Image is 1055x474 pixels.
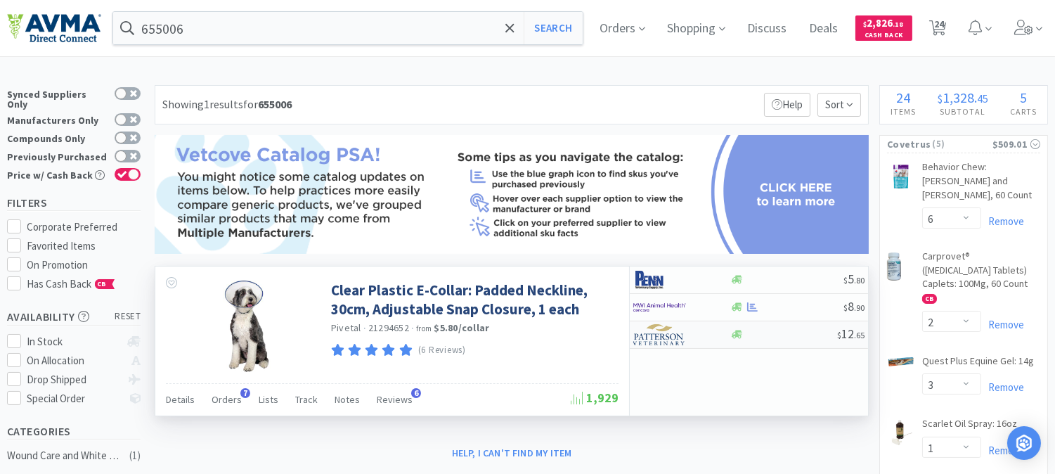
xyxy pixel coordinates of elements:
span: Lists [259,393,278,406]
input: Search by item, sku, manufacturer, ingredient, size... [113,12,583,44]
h4: Items [880,105,927,118]
img: 3b9b20b6d6714189bbd94692ba2d9396_693378.png [887,252,901,281]
span: 8 [843,298,865,314]
span: reset [115,309,141,324]
span: $ [864,20,867,29]
div: Showing 1 results [162,96,292,114]
h5: Categories [7,423,141,440]
span: · [363,322,366,335]
a: Deals [804,23,844,35]
span: . 90 [854,302,865,313]
div: Compounds Only [7,132,108,143]
span: Covetrus [887,136,931,152]
span: CB [96,280,110,288]
span: Notes [335,393,360,406]
span: Track [295,393,318,406]
span: Has Cash Back [27,277,115,290]
div: Wound Care and White Goods [7,447,121,464]
a: Behavior Chew: [PERSON_NAME] and [PERSON_NAME], 60 Count [922,160,1040,207]
a: Scarlet Oil Spray: 16oz [922,417,1017,437]
div: On Promotion [27,257,141,274]
div: Drop Shipped [27,371,121,388]
div: Previously Purchased [7,150,108,162]
a: Remove [981,444,1024,457]
span: 21294652 [368,321,409,334]
span: $ [843,275,848,286]
span: . 18 [893,20,904,29]
img: e4e33dab9f054f5782a47901c742baa9_102.png [7,13,101,43]
img: 681b1b4e6b9343e5b852ff4c99cff639_515938.png [887,163,915,189]
strong: 655006 [258,97,292,111]
span: $ [837,330,841,340]
span: ( 5 ) [931,137,992,151]
span: CB [923,295,936,303]
span: from [416,324,432,333]
div: Price w/ Cash Back [7,168,108,180]
div: ( 1 ) [129,447,141,464]
h4: Subtotal [927,105,999,118]
img: f5e969b455434c6296c6d81ef179fa71_3.png [633,324,686,345]
h4: Carts [999,105,1047,118]
h5: Availability [7,309,141,325]
img: 1983111882ad45f686149bef04e7895f_20674.png [887,418,915,447]
div: Open Intercom Messenger [1007,426,1041,460]
div: Manufacturers Only [7,113,108,125]
a: Clear Plastic E-Collar: Padded Neckline, 30cm, Adjustable Snap Closure, 1 each [331,281,615,319]
div: In Stock [27,333,121,350]
img: e1133ece90fa4a959c5ae41b0808c578_9.png [633,269,686,290]
span: 1,328 [943,89,974,106]
span: 6 [411,388,421,398]
p: Help [764,93,810,117]
img: f6b2451649754179b5b4e0c70c3f7cb0_2.png [633,297,686,318]
h5: Filters [7,195,141,211]
span: · [411,322,414,335]
div: On Allocation [27,352,121,369]
div: $509.01 [992,136,1040,152]
div: Corporate Preferred [27,219,141,236]
button: Search [524,12,582,44]
a: Remove [981,380,1024,394]
div: Special Order [27,390,121,407]
div: Synced Suppliers Only [7,87,108,109]
span: 1,929 [571,390,619,406]
div: Favorited Items [27,238,141,255]
span: 2,826 [864,16,904,30]
span: 24 [896,89,910,106]
span: 7 [240,388,250,398]
span: Orders [212,393,242,406]
span: Details [166,393,195,406]
img: ac52e1a4cd9141b183657d1a332d9016_269065.png [887,356,915,369]
img: b211e555b12c4eee9282cbf4328801ab_330541.jpeg [201,281,292,372]
span: Cash Back [864,32,904,41]
span: Pivetal [331,321,361,334]
span: 5 [1020,89,1027,106]
span: . 65 [854,330,865,340]
a: Remove [981,318,1024,331]
button: Help, I can't find my item [444,441,581,465]
span: 12 [837,326,865,342]
span: . 80 [854,275,865,286]
div: . [927,91,999,105]
span: 45 [977,91,988,105]
strong: $5.80 / collar [434,321,490,334]
p: (6 Reviews) [418,343,466,358]
span: for [243,97,292,111]
a: Carprovet® ([MEDICAL_DATA] Tablets) Caplets: 100Mg, 60 Count CB [922,250,1040,310]
span: 5 [843,271,865,287]
img: 42555297bef6408da8ac66509c2ee42d.png [155,135,869,254]
span: Sort [817,93,861,117]
span: $ [938,91,943,105]
a: Remove [981,214,1024,228]
a: Quest Plus Equine Gel: 14g [922,354,1034,374]
span: $ [843,302,848,313]
a: 24 [924,24,952,37]
span: Reviews [377,393,413,406]
a: $2,826.18Cash Back [855,9,912,47]
a: Discuss [742,23,793,35]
